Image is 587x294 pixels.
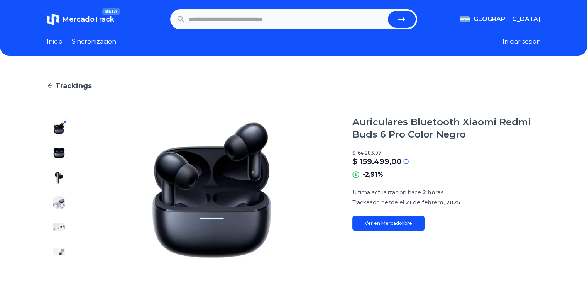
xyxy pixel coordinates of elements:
span: MercadoTrack [62,15,114,24]
button: Iniciar sesion [502,37,541,46]
h1: Auriculares Bluetooth Xiaomi Redmi Buds 6 Pro Color Negro [352,116,541,141]
img: Auriculares Bluetooth Xiaomi Redmi Buds 6 Pro Color Negro [53,122,65,134]
img: Auriculares Bluetooth Xiaomi Redmi Buds 6 Pro Color Negro [53,172,65,184]
span: Trackings [55,80,92,91]
button: [GEOGRAPHIC_DATA] [460,15,541,24]
img: Auriculares Bluetooth Xiaomi Redmi Buds 6 Pro Color Negro [53,196,65,209]
img: MercadoTrack [47,13,59,25]
img: Auriculares Bluetooth Xiaomi Redmi Buds 6 Pro Color Negro [53,147,65,159]
img: Auriculares Bluetooth Xiaomi Redmi Buds 6 Pro Color Negro [87,116,337,264]
img: Auriculares Bluetooth Xiaomi Redmi Buds 6 Pro Color Negro [53,246,65,258]
p: -2,91% [362,170,383,179]
span: 2 horas [423,189,444,196]
span: Ultima actualizacion hace [352,189,421,196]
img: Argentina [460,16,470,22]
a: Trackings [47,80,541,91]
a: Sincronizacion [72,37,116,46]
span: [GEOGRAPHIC_DATA] [471,15,541,24]
p: $ 164.283,97 [352,150,541,156]
span: BETA [102,8,120,15]
a: Ver en Mercadolibre [352,216,425,231]
span: 21 de febrero, 2025 [406,199,460,206]
a: Inicio [47,37,63,46]
a: MercadoTrackBETA [47,13,114,25]
span: Trackeado desde el [352,199,404,206]
p: $ 159.499,00 [352,156,401,167]
img: Auriculares Bluetooth Xiaomi Redmi Buds 6 Pro Color Negro [53,221,65,233]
